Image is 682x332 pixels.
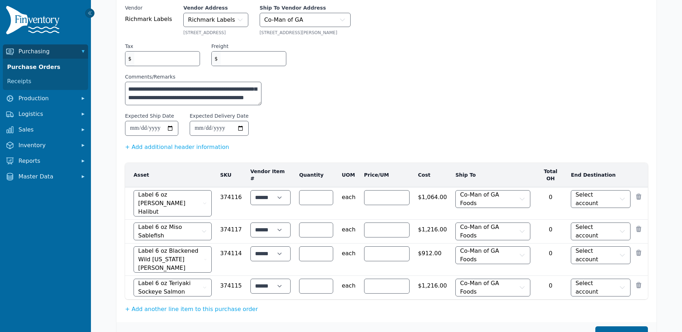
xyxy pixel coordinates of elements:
[125,15,172,23] span: Richmark Labels
[134,279,212,296] button: Label 6 oz Teriyaki Sockeye Salmon
[216,220,246,243] td: 374117
[183,30,248,36] div: [STREET_ADDRESS]
[460,191,517,208] span: Co-Man of GA Foods
[337,163,360,187] th: UOM
[3,44,88,59] button: Purchasing
[183,13,248,27] button: Richmark Labels
[138,247,202,272] span: Label 6 oz Blackened Wild [US_STATE] [PERSON_NAME]
[635,249,642,256] button: Remove
[295,163,337,187] th: Quantity
[18,94,75,103] span: Production
[18,47,75,56] span: Purchasing
[216,163,246,187] th: SKU
[134,190,212,216] button: Label 6 oz [PERSON_NAME] Halibut
[414,163,451,187] th: Cost
[535,187,567,220] td: 0
[260,4,351,11] label: Ship To Vendor Address
[4,60,87,74] a: Purchase Orders
[125,143,229,151] button: + Add additional header information
[571,223,630,240] button: Select account
[360,163,414,187] th: Price/UM
[138,191,201,216] span: Label 6 oz [PERSON_NAME] Halibut
[535,163,567,187] th: Total OH
[451,163,535,187] th: Ship To
[575,279,617,296] span: Select account
[125,112,174,119] label: Expected Ship Date
[571,190,630,208] button: Select account
[3,91,88,106] button: Production
[18,172,75,181] span: Master Data
[125,73,261,80] label: Comments/Remarks
[3,170,88,184] button: Master Data
[535,220,567,243] td: 0
[535,276,567,300] td: 0
[18,157,75,165] span: Reports
[342,190,356,202] span: each
[134,223,212,240] button: Label 6 oz Miso Sablefish
[188,16,235,24] span: Richmark Labels
[3,138,88,152] button: Inventory
[138,223,200,240] span: Label 6 oz Miso Sablefish
[342,223,356,234] span: each
[455,223,530,240] button: Co-Man of GA Foods
[535,243,567,276] td: 0
[260,13,351,27] button: Co-Man of GA
[125,163,216,187] th: Asset
[216,276,246,300] td: 374115
[183,4,248,11] label: Vendor Address
[418,223,447,234] span: $1,216.00
[125,43,133,50] label: Tax
[18,125,75,134] span: Sales
[264,16,303,24] span: Co-Man of GA
[212,52,221,66] span: $
[211,43,228,50] label: Freight
[3,123,88,137] button: Sales
[4,74,87,89] a: Receipts
[460,279,517,296] span: Co-Man of GA Foods
[216,243,246,276] td: 374114
[571,246,630,264] button: Select account
[260,30,351,36] div: [STREET_ADDRESS][PERSON_NAME]
[460,247,517,264] span: Co-Man of GA Foods
[455,246,530,264] button: Co-Man of GA Foods
[216,187,246,220] td: 374116
[575,223,617,240] span: Select account
[418,190,447,202] span: $1,064.00
[3,107,88,121] button: Logistics
[138,279,201,296] span: Label 6 oz Teriyaki Sockeye Salmon
[635,193,642,200] button: Remove
[575,191,617,208] span: Select account
[567,163,635,187] th: End Destination
[571,279,630,296] button: Select account
[18,110,75,118] span: Logistics
[125,305,258,314] button: + Add another line item to this purchase order
[18,141,75,150] span: Inventory
[418,279,447,290] span: $1,216.00
[125,52,134,66] span: $
[125,4,172,11] label: Vendor
[134,246,212,273] button: Label 6 oz Blackened Wild [US_STATE] [PERSON_NAME]
[418,246,447,258] span: $912.00
[342,279,356,290] span: each
[455,279,530,296] button: Co-Man of GA Foods
[246,163,295,187] th: Vendor Item #
[460,223,517,240] span: Co-Man of GA Foods
[575,247,617,264] span: Select account
[635,225,642,232] button: Remove
[455,190,530,208] button: Co-Man of GA Foods
[6,6,63,37] img: Finventory
[190,112,249,119] label: Expected Delivery Date
[342,246,356,258] span: each
[635,282,642,289] button: Remove
[3,154,88,168] button: Reports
